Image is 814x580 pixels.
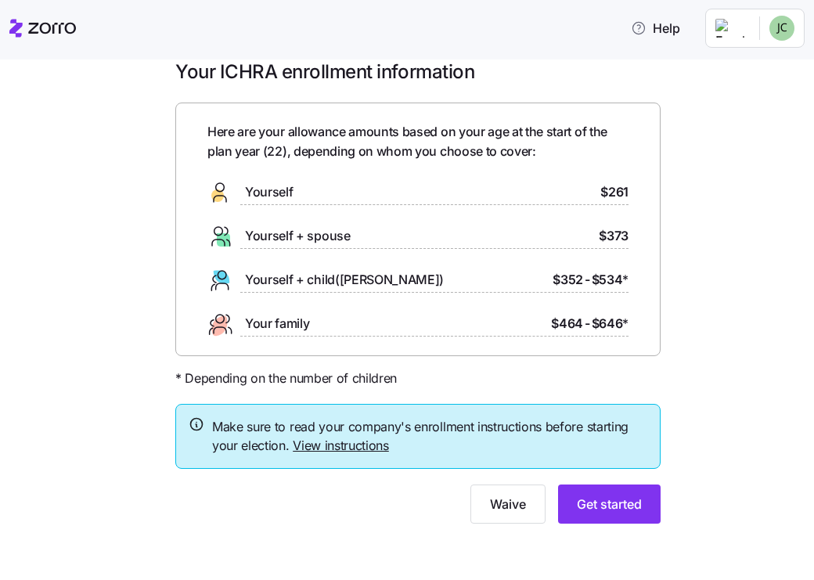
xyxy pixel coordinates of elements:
[175,369,397,388] span: * Depending on the number of children
[293,438,389,453] a: View instructions
[470,485,546,524] button: Waive
[618,13,693,44] button: Help
[769,16,794,41] img: 3c922eb469dc9e02383a068256e2090c
[592,270,629,290] span: $534
[175,59,661,84] h1: Your ICHRA enrollment information
[245,226,351,246] span: Yourself + spouse
[551,314,583,333] span: $464
[592,314,629,333] span: $646
[631,19,680,38] span: Help
[715,19,747,38] img: Employer logo
[207,122,629,161] span: Here are your allowance amounts based on your age at the start of the plan year ( 22 ), depending...
[558,485,661,524] button: Get started
[577,495,642,513] span: Get started
[600,182,629,202] span: $261
[245,182,293,202] span: Yourself
[553,270,583,290] span: $352
[245,270,444,290] span: Yourself + child([PERSON_NAME])
[245,314,309,333] span: Your family
[490,495,526,513] span: Waive
[585,314,590,333] span: -
[585,270,590,290] span: -
[212,417,647,456] span: Make sure to read your company's enrollment instructions before starting your election.
[599,226,629,246] span: $373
